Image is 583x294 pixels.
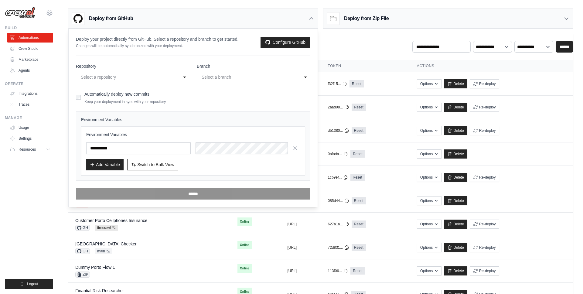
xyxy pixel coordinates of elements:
[470,79,499,88] button: Re-deploy
[81,117,305,123] h4: Environment Variables
[470,266,499,275] button: Re-deploy
[328,105,349,110] button: 2aad98...
[76,36,238,42] p: Deploy your project directly from GitHub. Select a repository and branch to get started.
[352,104,366,111] a: Reset
[202,73,293,81] div: Select a branch
[444,173,467,182] a: Delete
[417,243,442,252] button: Options
[417,149,442,159] button: Options
[328,128,349,133] button: d51380...
[68,42,203,48] p: Manage and monitor your active crew automations from this dashboard.
[75,272,90,278] span: ZIP
[328,152,348,156] button: 0afada...
[417,79,442,88] button: Options
[349,80,364,87] a: Reset
[5,7,35,19] img: Logo
[444,196,467,205] a: Delete
[89,15,133,22] h3: Deploy from GitHub
[344,15,389,22] h3: Deploy from Zip File
[5,279,53,289] button: Logout
[352,127,366,134] a: Reset
[417,266,442,275] button: Options
[68,60,230,72] th: Crew
[237,241,252,249] span: Online
[444,79,467,88] a: Delete
[7,89,53,98] a: Integrations
[328,175,348,180] button: 1cb9ef...
[444,126,467,135] a: Delete
[444,266,467,275] a: Delete
[350,267,365,275] a: Reset
[350,174,365,181] a: Reset
[75,241,137,246] a: [GEOGRAPHIC_DATA] Checker
[352,244,366,251] a: Reset
[84,92,149,97] label: Automatically deploy new commits
[7,100,53,109] a: Traces
[417,173,442,182] button: Options
[86,159,124,170] button: Add Variable
[350,150,365,158] a: Reset
[328,245,349,250] button: 72d831...
[86,132,300,138] h3: Environment Variables
[75,248,90,254] span: GH
[352,220,366,228] a: Reset
[5,81,53,86] div: Operate
[76,43,238,48] p: Changes will be automatically synchronized with your deployment.
[75,218,147,223] a: Customer Porto Cellphones Insurance
[328,198,349,203] button: 085d44...
[470,220,499,229] button: Re-deploy
[19,147,36,152] span: Resources
[237,217,252,226] span: Online
[328,81,347,86] button: f32f15...
[417,220,442,229] button: Options
[7,55,53,64] a: Marketplace
[137,162,174,168] span: Switch to Bulk View
[84,99,166,104] p: Keep your deployment in sync with your repository
[81,73,172,81] div: Select a repository
[470,126,499,135] button: Re-deploy
[76,63,189,69] label: Repository
[7,33,53,43] a: Automations
[261,37,310,48] a: Configure GitHub
[417,103,442,112] button: Options
[75,225,90,231] span: GH
[5,115,53,120] div: Manage
[7,123,53,132] a: Usage
[127,159,178,170] button: Switch to Bulk View
[75,288,124,293] a: Finantial Risk Researcher
[417,196,442,205] button: Options
[328,222,349,227] button: 627a1a...
[75,265,115,270] a: Dummy Porto Flow 1
[470,103,499,112] button: Re-deploy
[444,103,467,112] a: Delete
[197,63,310,69] label: Branch
[320,60,409,72] th: Token
[444,220,467,229] a: Delete
[7,66,53,75] a: Agents
[72,12,84,25] img: GitHub Logo
[470,173,499,182] button: Re-deploy
[68,34,203,42] h2: Automations Live
[352,197,366,204] a: Reset
[328,268,348,273] button: 113f06...
[444,243,467,252] a: Delete
[410,60,573,72] th: Actions
[7,134,53,143] a: Settings
[237,264,252,273] span: Online
[27,282,38,286] span: Logout
[417,126,442,135] button: Options
[95,248,112,254] span: main
[5,26,53,30] div: Build
[444,149,467,159] a: Delete
[7,145,53,154] button: Resources
[470,243,499,252] button: Re-deploy
[7,44,53,53] a: Crew Studio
